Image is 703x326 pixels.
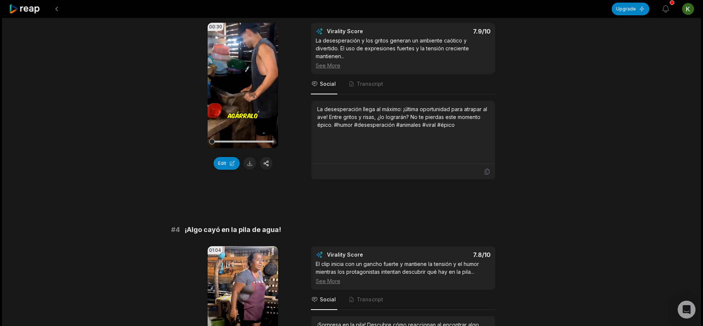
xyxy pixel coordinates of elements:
div: 7.9 /10 [411,28,491,35]
video: Your browser does not support mp4 format. [208,23,278,148]
div: See More [316,62,491,69]
span: Social [320,296,336,303]
div: Virality Score [327,28,407,35]
div: El clip inicia con un gancho fuerte y mantiene la tensión y el humor mientras los protagonistas i... [316,260,491,285]
span: # 4 [171,225,180,235]
nav: Tabs [311,290,495,310]
div: La desesperación llega al máximo: ¡última oportunidad para atrapar al ave! Entre gritos y risas, ... [317,105,489,129]
div: Virality Score [327,251,407,258]
span: Transcript [357,296,383,303]
span: Social [320,80,336,88]
div: Open Intercom Messenger [678,301,696,319]
span: Transcript [357,80,383,88]
span: ¡Algo cayó en la pila de agua! [185,225,281,235]
button: Upgrade [612,3,649,15]
div: 7.8 /10 [411,251,491,258]
button: Edit [214,157,240,170]
nav: Tabs [311,74,495,94]
div: La desesperación y los gritos generan un ambiente caótico y divertido. El uso de expresiones fuer... [316,37,491,69]
div: See More [316,277,491,285]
